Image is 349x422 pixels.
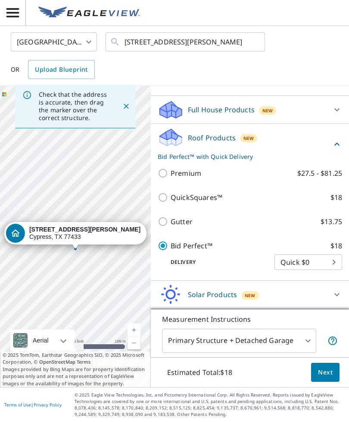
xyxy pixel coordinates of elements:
div: [GEOGRAPHIC_DATA] [11,30,97,54]
button: Close [121,101,132,112]
span: Upload Blueprint [35,64,87,75]
div: Cypress, TX 77433 [29,226,140,241]
div: Dropped pin, building 1, Residential property, 17926 Oakfield Glen Ln Cypress, TX 77433 [4,222,146,249]
p: Estimated Total: $18 [160,363,239,382]
button: Next [311,363,340,382]
p: Measurement Instructions [162,314,338,324]
strong: [STREET_ADDRESS][PERSON_NAME] [29,226,140,233]
p: $27.5 - $81.25 [297,168,342,178]
p: $18 [330,241,342,251]
a: Privacy Policy [34,402,62,408]
p: Premium [171,168,201,178]
p: Roof Products [188,133,236,143]
a: Terms of Use [4,402,31,408]
a: Current Level 17, Zoom In [128,324,140,336]
img: EV Logo [38,6,140,19]
p: $18 [330,192,342,203]
div: Solar ProductsNew [158,284,342,305]
p: © 2025 Eagle View Technologies, Inc. and Pictometry International Corp. All Rights Reserved. Repo... [75,392,345,418]
a: Upload Blueprint [28,60,94,79]
p: Bid Perfect™ with Quick Delivery [158,152,332,161]
input: Search by address or latitude-longitude [125,30,247,54]
p: Gutter [171,216,193,227]
div: Aerial [30,330,51,351]
span: © 2025 TomTom, Earthstar Geographics SIO, © 2025 Microsoft Corporation, © [3,352,148,366]
div: Roof ProductsNewBid Perfect™ with Quick Delivery [158,127,342,161]
div: Full House ProductsNew [158,99,342,120]
p: Bid Perfect™ [171,241,212,251]
span: Next [318,367,333,378]
p: Full House Products [188,105,255,115]
div: OR [11,60,95,79]
p: $13.75 [321,216,342,227]
p: | [4,402,62,407]
a: EV Logo [33,1,145,25]
span: New [245,292,255,299]
a: Current Level 17, Zoom Out [128,336,140,349]
p: Solar Products [188,289,237,300]
div: Primary Structure + Detached Garage [162,329,316,353]
p: Delivery [158,258,274,266]
a: OpenStreetMap [39,359,75,365]
span: New [262,107,273,114]
p: QuickSquares™ [171,192,222,203]
div: Aerial [10,330,75,351]
p: Check that the address is accurate, then drag the marker over the correct structure. [39,91,107,122]
span: New [243,135,254,142]
div: Quick $0 [274,250,342,274]
a: Terms [77,359,91,365]
span: Your report will include the primary structure and a detached garage if one exists. [327,336,338,346]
